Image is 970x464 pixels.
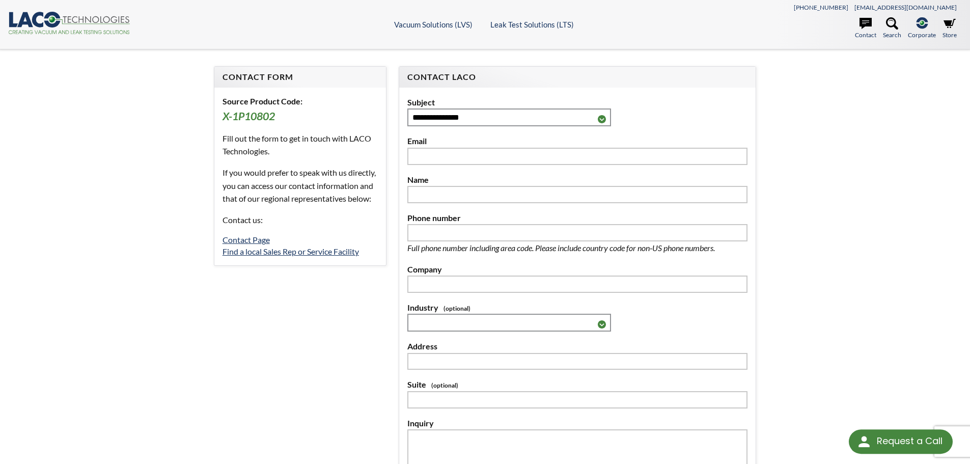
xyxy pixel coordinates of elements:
[407,378,747,391] label: Suite
[223,132,378,158] p: Fill out the form to get in touch with LACO Technologies.
[490,20,574,29] a: Leak Test Solutions (LTS)
[856,433,872,450] img: round button
[407,301,747,314] label: Industry
[223,235,270,244] a: Contact Page
[855,17,876,40] a: Contact
[223,213,378,227] p: Contact us:
[394,20,473,29] a: Vacuum Solutions (LVS)
[883,17,901,40] a: Search
[407,340,747,353] label: Address
[407,263,747,276] label: Company
[223,247,359,256] a: Find a local Sales Rep or Service Facility
[407,241,747,255] p: Full phone number including area code. Please include country code for non-US phone numbers.
[854,4,957,11] a: [EMAIL_ADDRESS][DOMAIN_NAME]
[407,72,747,83] h4: Contact LACO
[223,72,378,83] h4: Contact Form
[407,211,747,225] label: Phone number
[407,134,747,148] label: Email
[849,429,953,454] div: Request a Call
[223,110,378,124] h3: X-1P10802
[943,17,957,40] a: Store
[223,96,302,106] b: Source Product Code:
[877,429,943,453] div: Request a Call
[407,417,747,430] label: Inquiry
[794,4,848,11] a: [PHONE_NUMBER]
[407,96,747,109] label: Subject
[407,173,747,186] label: Name
[223,166,378,205] p: If you would prefer to speak with us directly, you can access our contact information and that of...
[908,30,936,40] span: Corporate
